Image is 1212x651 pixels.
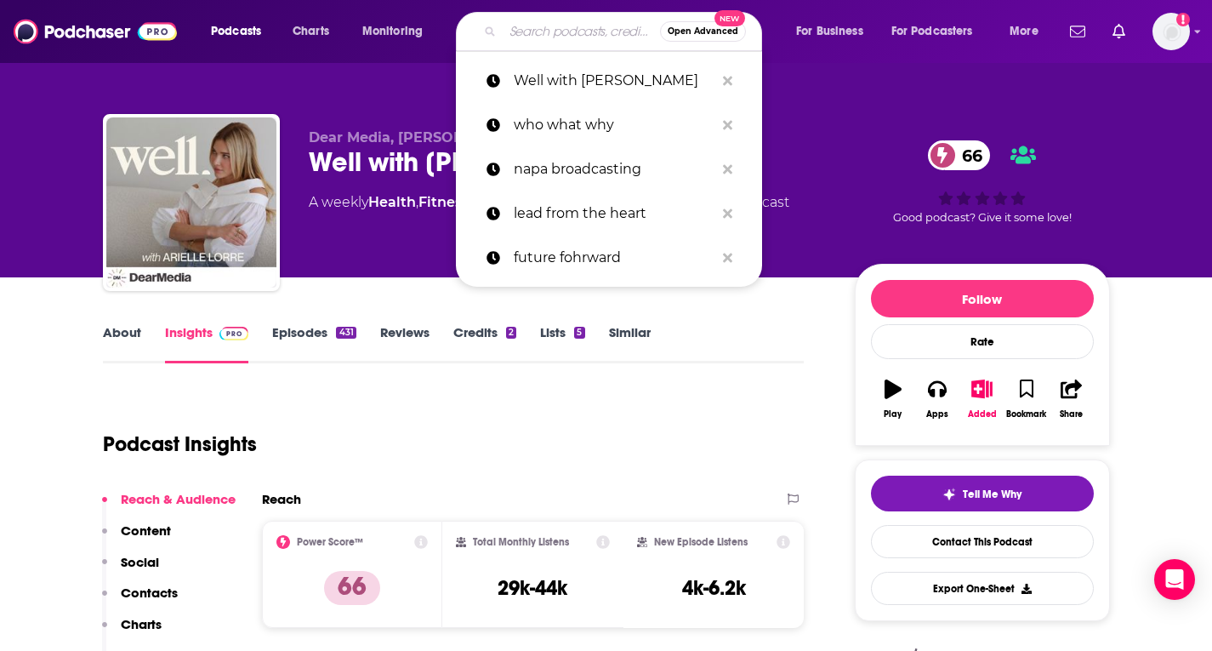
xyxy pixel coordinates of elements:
img: Well with Arielle Lorre [106,117,276,288]
span: 66 [945,140,991,170]
button: Contacts [102,585,178,616]
p: Content [121,523,171,539]
button: Added [959,368,1004,430]
a: Show notifications dropdown [1063,17,1092,46]
a: who what why [456,103,762,147]
a: Similar [609,324,651,363]
img: Podchaser - Follow, Share and Rate Podcasts [14,15,177,48]
div: Apps [926,409,948,420]
button: tell me why sparkleTell Me Why [871,476,1094,511]
div: Search podcasts, credits, & more... [472,12,778,51]
div: 5 [574,327,584,339]
p: Reach & Audience [121,491,236,507]
span: Tell Me Why [963,488,1021,501]
span: New [714,10,745,26]
div: 66Good podcast? Give it some love! [855,129,1110,235]
button: Reach & Audience [102,491,236,523]
button: Charts [102,616,162,648]
span: Good podcast? Give it some love! [893,211,1072,224]
p: 66 [324,571,380,605]
button: open menu [784,18,885,45]
span: Charts [293,20,329,43]
a: Episodes431 [272,324,356,363]
a: future fohrward [456,236,762,280]
a: Health [368,194,416,210]
input: Search podcasts, credits, & more... [503,18,660,45]
div: A weekly podcast [309,192,789,213]
span: For Business [796,20,863,43]
h2: Reach [262,491,301,507]
a: Show notifications dropdown [1106,17,1132,46]
div: Open Intercom Messenger [1154,559,1195,600]
div: Share [1060,409,1083,420]
p: lead from the heart [514,191,714,236]
div: Bookmark [1006,409,1046,420]
button: Content [102,523,171,554]
button: open menu [199,18,283,45]
svg: Add a profile image [1176,13,1190,26]
h3: 4k-6.2k [682,575,746,601]
a: lead from the heart [456,191,762,236]
p: who what why [514,103,714,147]
a: About [103,324,141,363]
h2: Total Monthly Listens [473,536,569,548]
span: Dear Media, [PERSON_NAME] [309,129,520,146]
a: napa broadcasting [456,147,762,191]
button: Apps [915,368,959,430]
div: Added [968,409,997,420]
a: Contact This Podcast [871,525,1094,558]
a: Fitness [418,194,469,210]
h2: New Episode Listens [654,536,748,548]
div: Play [884,409,902,420]
a: Credits2 [453,324,516,363]
button: Share [1049,368,1093,430]
p: napa broadcasting [514,147,714,191]
button: Bookmark [1004,368,1049,430]
h2: Power Score™ [297,536,363,548]
span: Monitoring [362,20,423,43]
a: Reviews [380,324,430,363]
button: open menu [880,18,998,45]
h3: 29k-44k [498,575,567,601]
span: More [1010,20,1038,43]
p: Well with Arielle Lorre [514,59,714,103]
button: Social [102,554,159,585]
button: Show profile menu [1152,13,1190,50]
button: Open AdvancedNew [660,21,746,42]
p: Contacts [121,585,178,601]
img: tell me why sparkle [942,488,956,501]
button: open menu [998,18,1060,45]
a: Lists5 [540,324,584,363]
p: Charts [121,616,162,632]
img: User Profile [1152,13,1190,50]
div: Rate [871,324,1094,359]
p: Social [121,554,159,570]
div: 431 [336,327,356,339]
a: Well with [PERSON_NAME] [456,59,762,103]
button: open menu [350,18,445,45]
a: Charts [282,18,339,45]
p: future fohrward [514,236,714,280]
img: Podchaser Pro [219,327,249,340]
a: 66 [928,140,991,170]
button: Play [871,368,915,430]
div: 2 [506,327,516,339]
span: Logged in as megcassidy [1152,13,1190,50]
h1: Podcast Insights [103,431,257,457]
span: For Podcasters [891,20,973,43]
span: Podcasts [211,20,261,43]
button: Follow [871,280,1094,317]
span: Open Advanced [668,27,738,36]
button: Export One-Sheet [871,572,1094,605]
span: , [416,194,418,210]
a: InsightsPodchaser Pro [165,324,249,363]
